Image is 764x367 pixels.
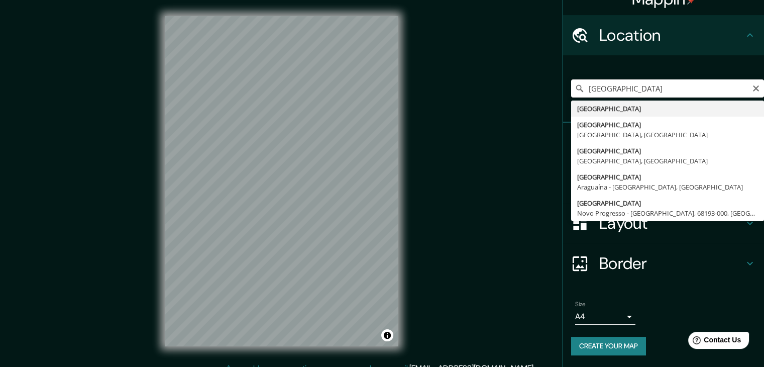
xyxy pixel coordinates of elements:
div: [GEOGRAPHIC_DATA] [577,120,758,130]
div: Style [563,163,764,203]
label: Size [575,300,586,309]
button: Clear [752,83,760,93]
div: [GEOGRAPHIC_DATA] [577,146,758,156]
input: Pick your city or area [571,79,764,98]
div: Border [563,243,764,284]
div: Pins [563,123,764,163]
div: [GEOGRAPHIC_DATA] [577,104,758,114]
div: [GEOGRAPHIC_DATA], [GEOGRAPHIC_DATA] [577,156,758,166]
h4: Border [599,253,744,273]
div: A4 [575,309,635,325]
iframe: Help widget launcher [675,328,753,356]
div: [GEOGRAPHIC_DATA], [GEOGRAPHIC_DATA] [577,130,758,140]
canvas: Map [165,16,398,346]
div: [GEOGRAPHIC_DATA] [577,172,758,182]
h4: Location [599,25,744,45]
div: Novo Progresso - [GEOGRAPHIC_DATA], 68193-000, [GEOGRAPHIC_DATA] [577,208,758,218]
button: Create your map [571,337,646,355]
button: Toggle attribution [381,329,393,341]
div: Layout [563,203,764,243]
div: Araguaína - [GEOGRAPHIC_DATA], [GEOGRAPHIC_DATA] [577,182,758,192]
h4: Layout [599,213,744,233]
div: Location [563,15,764,55]
div: [GEOGRAPHIC_DATA] [577,198,758,208]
